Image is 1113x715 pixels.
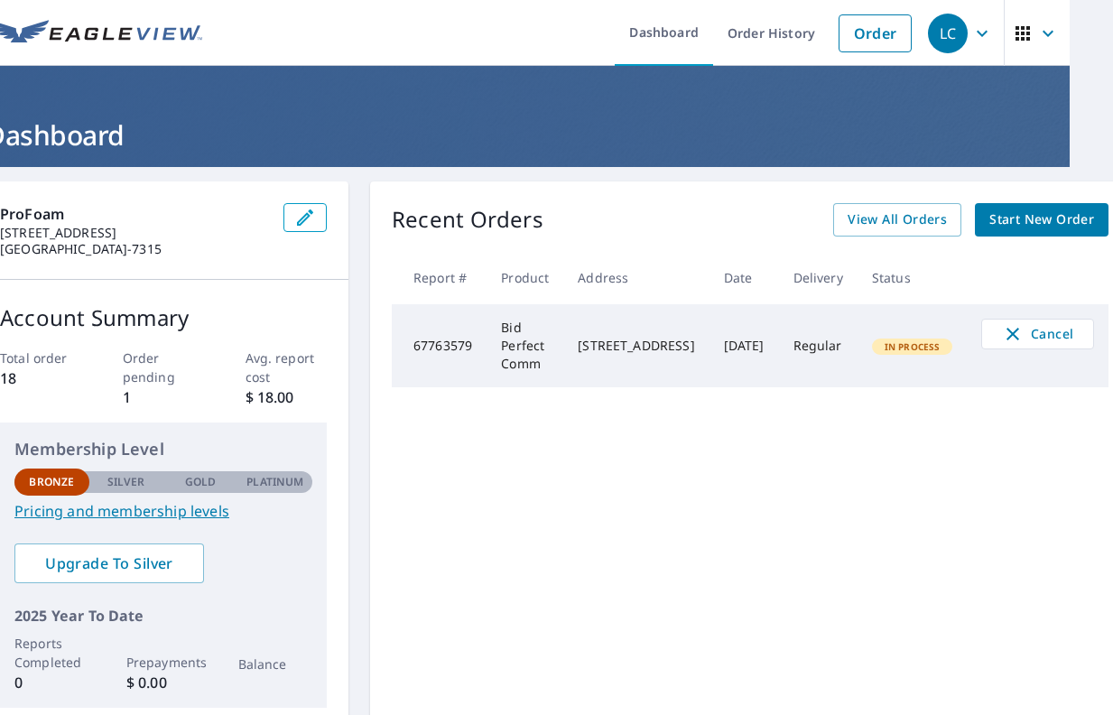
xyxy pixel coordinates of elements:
[123,386,205,408] p: 1
[185,474,216,490] p: Gold
[14,543,204,583] a: Upgrade To Silver
[123,348,205,386] p: Order pending
[126,653,201,672] p: Prepayments
[710,304,779,387] td: [DATE]
[928,14,968,53] div: LC
[14,500,312,522] a: Pricing and membership levels
[487,304,563,387] td: Bid Perfect Comm
[29,553,190,573] span: Upgrade To Silver
[839,14,912,52] a: Order
[246,386,328,408] p: $ 18.00
[14,605,312,627] p: 2025 Year To Date
[14,634,89,672] p: Reports Completed
[989,209,1094,231] span: Start New Order
[107,474,145,490] p: Silver
[126,672,201,693] p: $ 0.00
[975,203,1108,237] a: Start New Order
[874,340,951,353] span: In Process
[563,251,709,304] th: Address
[779,251,858,304] th: Delivery
[29,474,74,490] p: Bronze
[246,348,328,386] p: Avg. report cost
[981,319,1094,349] button: Cancel
[392,304,487,387] td: 67763579
[392,251,487,304] th: Report #
[392,203,543,237] p: Recent Orders
[14,437,312,461] p: Membership Level
[14,672,89,693] p: 0
[487,251,563,304] th: Product
[246,474,303,490] p: Platinum
[238,655,313,673] p: Balance
[779,304,858,387] td: Regular
[848,209,947,231] span: View All Orders
[858,251,968,304] th: Status
[833,203,961,237] a: View All Orders
[578,337,694,355] div: [STREET_ADDRESS]
[1000,323,1075,345] span: Cancel
[710,251,779,304] th: Date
